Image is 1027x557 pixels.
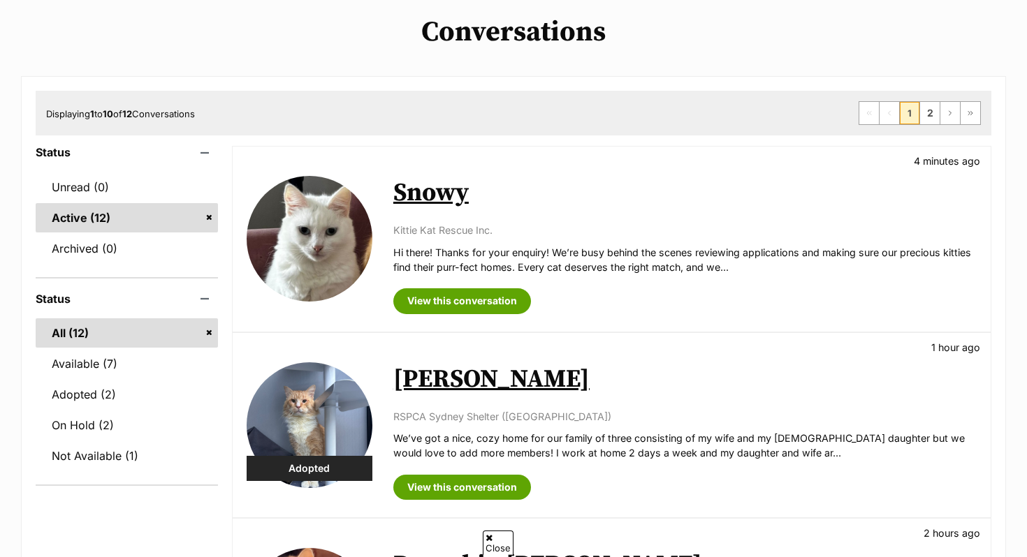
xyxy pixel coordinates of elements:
[393,223,977,237] p: Kittie Kat Rescue Inc.
[859,101,981,125] nav: Pagination
[36,380,218,409] a: Adopted (2)
[393,364,590,395] a: [PERSON_NAME]
[859,102,879,124] span: First page
[36,234,218,263] a: Archived (0)
[36,410,218,440] a: On Hold (2)
[961,102,980,124] a: Last page
[90,108,94,119] strong: 1
[880,102,899,124] span: Previous page
[46,108,195,119] span: Displaying to of Conversations
[36,318,218,348] a: All (12)
[393,431,977,461] p: We’ve got a nice, cozy home for our family of three consisting of my wife and my [DEMOGRAPHIC_DAT...
[36,349,218,378] a: Available (7)
[393,409,977,424] p: RSPCA Sydney Shelter ([GEOGRAPHIC_DATA])
[924,526,980,540] p: 2 hours ago
[36,292,218,305] header: Status
[393,288,531,313] a: View this conversation
[920,102,940,124] a: Page 2
[36,203,218,232] a: Active (12)
[483,530,513,555] span: Close
[393,475,531,500] a: View this conversation
[931,340,980,355] p: 1 hour ago
[36,172,218,202] a: Unread (0)
[900,102,919,124] span: Page 1
[247,362,372,488] img: King Curtis
[247,456,372,481] div: Adopted
[393,245,977,275] p: Hi there! Thanks for your enquiry! We’re busy behind the scenes reviewing applications and making...
[393,177,469,209] a: Snowy
[103,108,113,119] strong: 10
[940,102,960,124] a: Next page
[914,154,980,168] p: 4 minutes ago
[122,108,132,119] strong: 12
[36,146,218,158] header: Status
[36,441,218,470] a: Not Available (1)
[247,176,372,302] img: Snowy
